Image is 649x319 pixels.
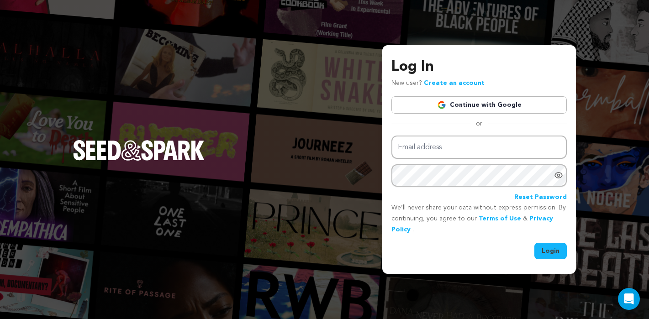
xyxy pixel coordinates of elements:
h3: Log In [391,56,567,78]
a: Show password as plain text. Warning: this will display your password on the screen. [554,171,563,180]
p: We’ll never share your data without express permission. By continuing, you agree to our & . [391,203,567,235]
a: Terms of Use [479,215,521,222]
a: Seed&Spark Homepage [73,140,205,178]
button: Login [534,243,567,259]
a: Create an account [424,80,485,86]
img: Seed&Spark Logo [73,140,205,160]
p: New user? [391,78,485,89]
a: Privacy Policy [391,215,553,233]
input: Email address [391,136,567,159]
img: Google logo [437,100,446,110]
span: or [470,119,488,128]
a: Reset Password [514,192,567,203]
a: Continue with Google [391,96,567,114]
div: Open Intercom Messenger [618,288,640,310]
